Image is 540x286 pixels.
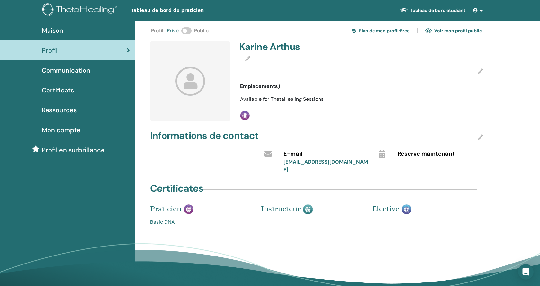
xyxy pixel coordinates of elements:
span: Mon compte [42,125,81,135]
h4: Certificates [150,183,203,194]
a: [EMAIL_ADDRESS][DOMAIN_NAME] [283,159,368,173]
span: Communication [42,65,90,75]
a: Plan de mon profil:Free [352,26,410,36]
span: Public [194,27,209,35]
img: logo.png [42,3,119,18]
a: Tableau de bord étudiant [395,4,471,16]
span: Privé [167,27,179,35]
span: Certificats [42,85,74,95]
a: Voir mon profil public [425,26,482,36]
img: graduation-cap-white.svg [400,7,408,13]
span: Profil en surbrillance [42,145,105,155]
span: Emplacements) [240,82,280,90]
span: Elective [372,204,399,213]
span: Ressources [42,105,77,115]
span: Praticien [150,204,181,213]
span: Profil : [151,27,164,35]
span: Maison [42,26,63,35]
div: Open Intercom Messenger [518,264,534,280]
a: Basic DNA [150,218,251,226]
img: cog.svg [352,28,356,34]
span: Tableau de bord du praticien [131,7,227,14]
span: Reserve maintenant [398,150,455,158]
h4: Karine Arthus [239,41,358,53]
span: Available for ThetaHealing Sessions [240,96,324,102]
span: Instructeur [261,204,301,213]
span: E-mail [283,150,302,158]
span: Profil [42,46,58,55]
img: eye.svg [425,28,432,34]
h4: Informations de contact [150,130,259,142]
